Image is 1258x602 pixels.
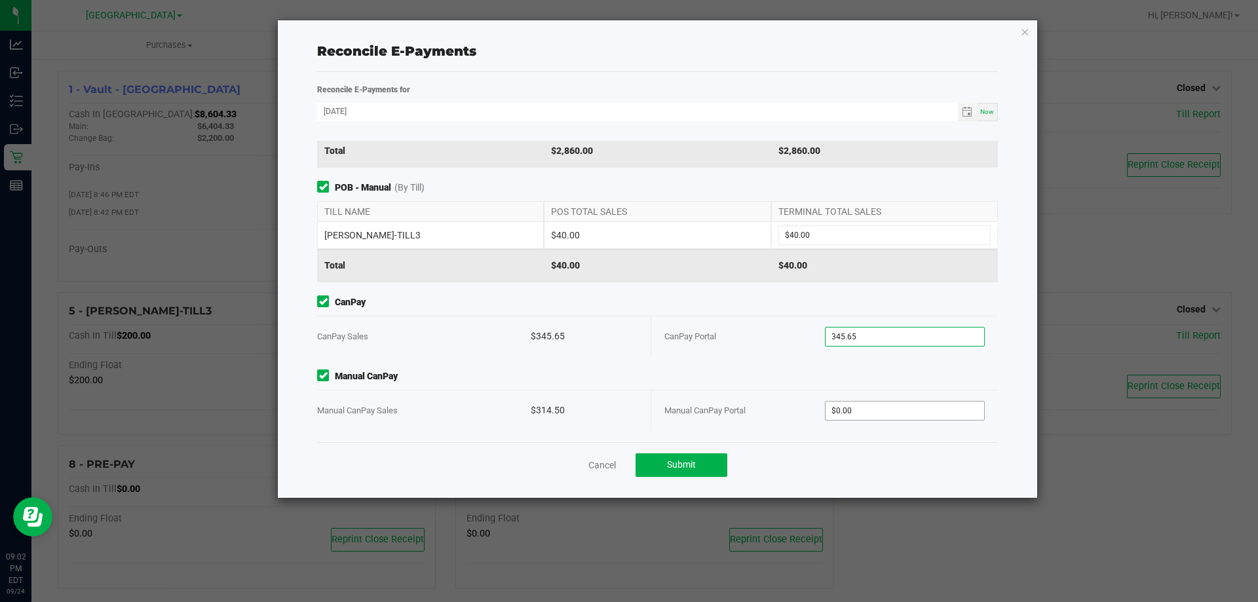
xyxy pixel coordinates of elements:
[317,369,335,383] form-toggle: Include in reconciliation
[317,134,544,167] div: Total
[544,202,771,221] div: POS TOTAL SALES
[544,134,771,167] div: $2,860.00
[317,405,398,415] span: Manual CanPay Sales
[771,249,998,282] div: $40.00
[317,41,998,61] div: Reconcile E-Payments
[544,249,771,282] div: $40.00
[980,108,994,115] span: Now
[335,181,391,195] strong: POB - Manual
[771,202,998,221] div: TERMINAL TOTAL SALES
[588,459,616,472] a: Cancel
[317,249,544,282] div: Total
[958,103,977,121] span: Toggle calendar
[544,222,771,248] div: $40.00
[771,134,998,167] div: $2,860.00
[317,295,335,309] form-toggle: Include in reconciliation
[317,331,368,341] span: CanPay Sales
[317,85,410,94] strong: Reconcile E-Payments for
[317,181,335,195] form-toggle: Include in reconciliation
[667,459,696,470] span: Submit
[335,295,366,309] strong: CanPay
[664,331,716,341] span: CanPay Portal
[13,497,52,536] iframe: Resource center
[531,390,638,430] div: $314.50
[335,369,398,383] strong: Manual CanPay
[317,202,544,221] div: TILL NAME
[636,453,727,477] button: Submit
[317,103,958,119] input: Date
[394,181,425,195] span: (By Till)
[664,405,746,415] span: Manual CanPay Portal
[317,222,544,248] div: [PERSON_NAME]-TILL3
[531,316,638,356] div: $345.65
